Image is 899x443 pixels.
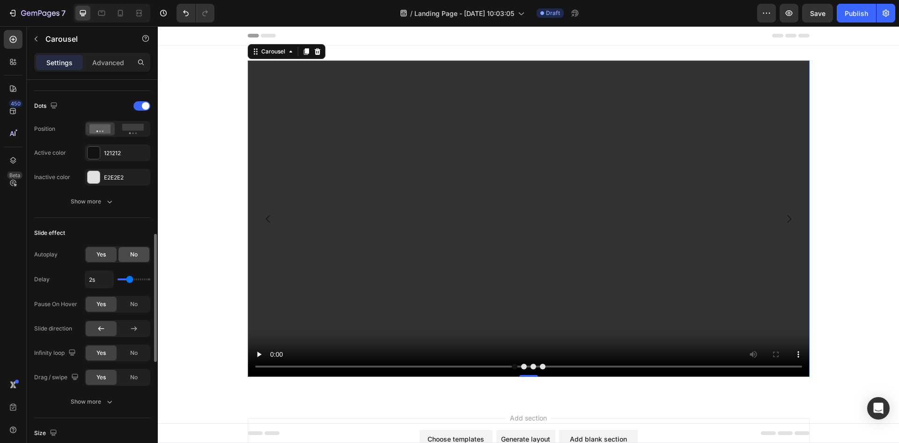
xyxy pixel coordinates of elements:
[34,300,77,308] div: Pause On Hover
[34,229,65,237] div: Slide effect
[96,373,106,382] span: Yes
[104,173,148,182] div: E2E2E2
[104,149,148,158] div: 121212
[34,324,72,333] div: Slide direction
[34,393,150,410] button: Show more
[382,338,388,343] button: Dot
[71,197,114,206] div: Show more
[34,275,50,284] div: Delay
[354,338,360,343] button: Dot
[46,58,73,68] p: Settings
[177,4,214,23] div: Undo/Redo
[130,349,138,357] span: No
[34,100,59,113] div: Dots
[34,250,58,259] div: Autoplay
[34,371,81,384] div: Drag / swipe
[71,397,114,406] div: Show more
[4,4,70,23] button: 7
[618,180,644,206] button: Carousel Next Arrow
[546,9,560,17] span: Draft
[373,338,378,343] button: Dot
[61,8,66,19] p: 7
[45,33,125,45] p: Carousel
[9,100,22,107] div: 450
[837,4,876,23] button: Publish
[363,338,369,343] button: Dot
[130,373,138,382] span: No
[96,349,106,357] span: Yes
[348,387,393,397] span: Add section
[130,250,138,259] span: No
[34,149,66,157] div: Active color
[845,8,868,18] div: Publish
[810,9,825,17] span: Save
[34,125,55,133] div: Position
[85,271,113,288] input: Auto
[410,8,413,18] span: /
[130,300,138,308] span: No
[102,21,129,30] div: Carousel
[34,427,59,440] div: Size
[96,250,106,259] span: Yes
[7,172,22,179] div: Beta
[34,173,70,181] div: Inactive color
[158,26,899,443] iframe: To enrich screen reader interactions, please activate Accessibility in Grammarly extension settings
[34,347,78,360] div: Infinity loop
[414,8,514,18] span: Landing Page - [DATE] 10:03:05
[802,4,833,23] button: Save
[34,193,150,210] button: Show more
[867,397,890,420] div: Open Intercom Messenger
[92,58,124,68] p: Advanced
[96,300,106,308] span: Yes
